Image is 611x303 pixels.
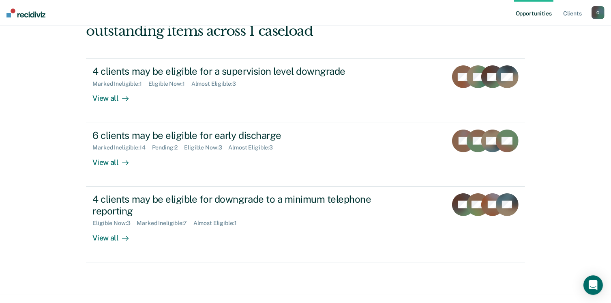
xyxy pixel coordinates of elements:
[583,275,603,295] div: Open Intercom Messenger
[191,80,242,87] div: Almost Eligible : 3
[92,151,138,167] div: View all
[86,187,525,262] a: 4 clients may be eligible for downgrade to a minimum telephone reportingEligible Now:3Marked Inel...
[86,123,525,187] a: 6 clients may be eligible for early dischargeMarked Ineligible:14Pending:2Eligible Now:3Almost El...
[92,144,152,151] div: Marked Ineligible : 14
[193,220,243,227] div: Almost Eligible : 1
[92,65,377,77] div: 4 clients may be eligible for a supervision level downgrade
[184,144,228,151] div: Eligible Now : 3
[92,80,148,87] div: Marked Ineligible : 1
[148,80,191,87] div: Eligible Now : 1
[592,6,605,19] button: G
[137,220,193,227] div: Marked Ineligible : 7
[92,220,137,227] div: Eligible Now : 3
[6,9,45,17] img: Recidiviz
[92,227,138,242] div: View all
[92,87,138,103] div: View all
[92,130,377,141] div: 6 clients may be eligible for early discharge
[228,144,279,151] div: Almost Eligible : 3
[86,58,525,123] a: 4 clients may be eligible for a supervision level downgradeMarked Ineligible:1Eligible Now:1Almos...
[92,193,377,217] div: 4 clients may be eligible for downgrade to a minimum telephone reporting
[152,144,184,151] div: Pending : 2
[86,6,437,39] div: Hi, [PERSON_NAME]. We’ve found some outstanding items across 1 caseload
